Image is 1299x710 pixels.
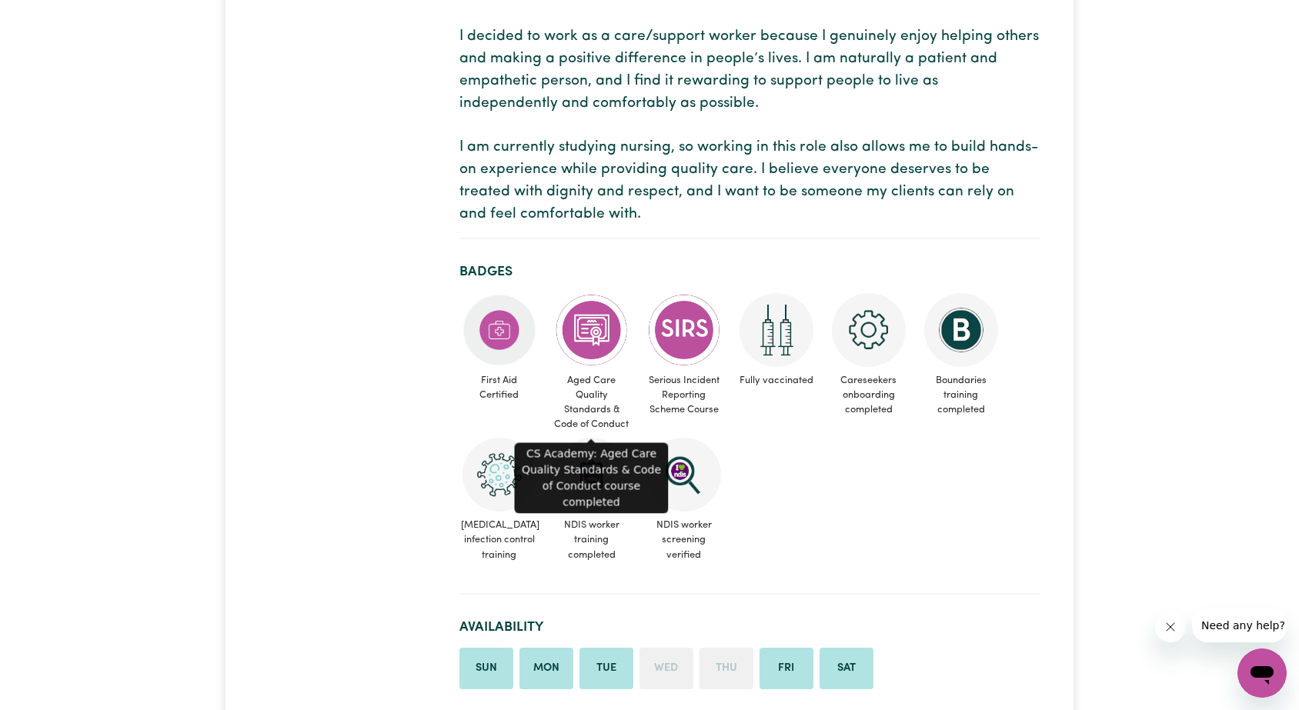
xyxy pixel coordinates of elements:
span: Aged Care Quality Standards & Code of Conduct [552,367,632,438]
span: NDIS worker training completed [552,512,632,568]
span: Careseekers onboarding completed [829,367,909,424]
img: CS Academy: Boundaries in care and support work course completed [924,293,998,367]
img: CS Academy: Aged Care Quality Standards & Code of Conduct course completed [555,293,629,367]
h2: Availability [459,619,1040,635]
iframe: Close message [1155,612,1186,642]
iframe: Button to launch messaging window [1237,648,1287,698]
span: NDIS worker screening verified [644,512,724,568]
li: Available on Sunday [459,648,513,689]
div: CS Academy: Aged Care Quality Standards & Code of Conduct course completed [515,443,669,514]
h2: Badges [459,264,1040,280]
span: First Aid Certified [459,367,539,408]
span: [MEDICAL_DATA] infection control training [459,512,539,568]
li: Unavailable on Wednesday [639,648,693,689]
li: Available on Tuesday [579,648,633,689]
li: Unavailable on Thursday [700,648,753,689]
span: Fully vaccinated [736,367,816,394]
iframe: Message from company [1192,608,1287,642]
li: Available on Monday [519,648,573,689]
img: NDIS Worker Screening Verified [647,438,721,512]
li: Available on Friday [760,648,813,689]
img: Care and support worker has completed First Aid Certification [462,293,536,367]
li: Available on Saturday [820,648,873,689]
img: CS Academy: Careseekers Onboarding course completed [832,293,906,367]
img: Care and support worker has received 2 doses of COVID-19 vaccine [740,293,813,367]
span: Boundaries training completed [921,367,1001,424]
span: Serious Incident Reporting Scheme Course [644,367,724,424]
p: I decided to work as a care/support worker because I genuinely enjoy helping others and making a ... [459,26,1040,225]
img: CS Academy: Serious Incident Reporting Scheme course completed [647,293,721,367]
img: CS Academy: COVID-19 Infection Control Training course completed [462,438,536,512]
